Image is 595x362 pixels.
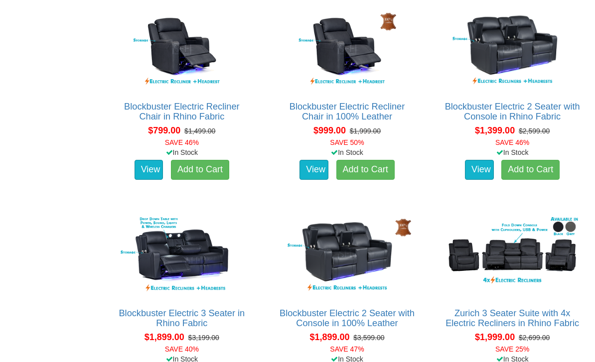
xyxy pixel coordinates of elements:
a: Blockbuster Electric Recliner Chair in 100% Leather [290,102,405,121]
img: Blockbuster Electric 3 Seater in Rhino Fabric [112,213,252,298]
span: $799.00 [148,125,180,135]
span: $1,399.00 [475,125,515,135]
div: In Stock [105,147,259,157]
a: View [135,160,163,180]
img: Blockbuster Electric Recliner Chair in 100% Leather [278,6,417,92]
a: Add to Cart [171,160,229,180]
span: $999.00 [313,125,346,135]
div: In Stock [435,147,590,157]
a: Blockbuster Electric 2 Seater with Console in 100% Leather [280,308,415,328]
img: Blockbuster Electric 2 Seater with Console in Rhino Fabric [443,6,582,92]
span: $1,899.00 [145,332,184,342]
a: Zurich 3 Seater Suite with 4x Electric Recliners in Rhino Fabric [446,308,579,328]
a: Add to Cart [336,160,395,180]
del: $2,599.00 [519,127,550,135]
span: $1,999.00 [475,332,515,342]
img: Zurich 3 Seater Suite with 4x Electric Recliners in Rhino Fabric [443,213,582,298]
a: Blockbuster Electric 3 Seater in Rhino Fabric [119,308,245,328]
font: SAVE 46% [165,138,199,146]
font: SAVE 40% [165,345,199,353]
a: View [299,160,328,180]
a: View [465,160,494,180]
div: In Stock [270,147,425,157]
del: $3,199.00 [188,334,219,342]
font: SAVE 46% [495,138,529,146]
span: $1,899.00 [309,332,349,342]
a: Add to Cart [501,160,560,180]
a: Blockbuster Electric Recliner Chair in Rhino Fabric [124,102,239,121]
del: $1,499.00 [184,127,215,135]
font: SAVE 47% [330,345,364,353]
img: Blockbuster Electric Recliner Chair in Rhino Fabric [112,6,252,92]
a: Blockbuster Electric 2 Seater with Console in Rhino Fabric [445,102,580,121]
del: $2,699.00 [519,334,550,342]
img: Blockbuster Electric 2 Seater with Console in 100% Leather [278,213,417,298]
font: SAVE 50% [330,138,364,146]
font: SAVE 25% [495,345,529,353]
del: $3,599.00 [353,334,384,342]
del: $1,999.00 [350,127,381,135]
